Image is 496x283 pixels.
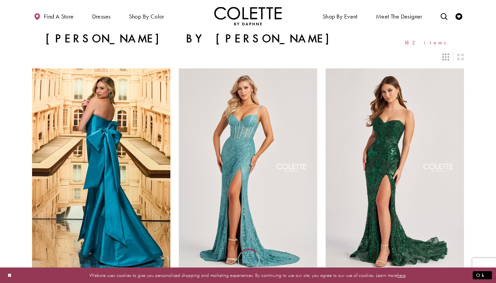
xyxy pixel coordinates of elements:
[454,7,464,25] a: Check Wishlist
[90,7,112,25] span: Dresses
[214,7,282,25] a: Visit Home Page
[323,13,358,20] span: Shop By Event
[321,7,359,25] span: Shop By Event
[28,50,468,64] div: Layout Controls
[376,13,422,20] span: Meet the designer
[127,7,166,25] span: Shop by color
[404,40,450,45] span: 182 items
[179,68,317,269] a: Visit Colette by Daphne Style No. CL8405 Page
[32,7,75,25] a: Find a store
[214,7,282,25] img: Colette by Daphne
[49,271,447,280] p: Website uses cookies to give you personalized shopping and marketing experiences. By continuing t...
[397,272,406,278] a: here
[439,7,449,25] a: Toggle search
[129,13,164,20] span: Shop by color
[457,54,464,60] span: Switch layout to 2 columns
[46,32,344,45] h1: [PERSON_NAME] by [PERSON_NAME]
[442,54,449,60] span: Switch layout to 3 columns
[92,13,111,20] span: Dresses
[374,7,424,25] a: Meet the designer
[473,271,492,279] button: Submit Dialog
[326,68,464,269] a: Visit Colette by Daphne Style No. CL8440 Page
[32,68,170,269] a: Visit Colette by Daphne Style No. CL8470 Page
[44,13,74,20] span: Find a store
[4,269,16,281] button: Close Dialog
